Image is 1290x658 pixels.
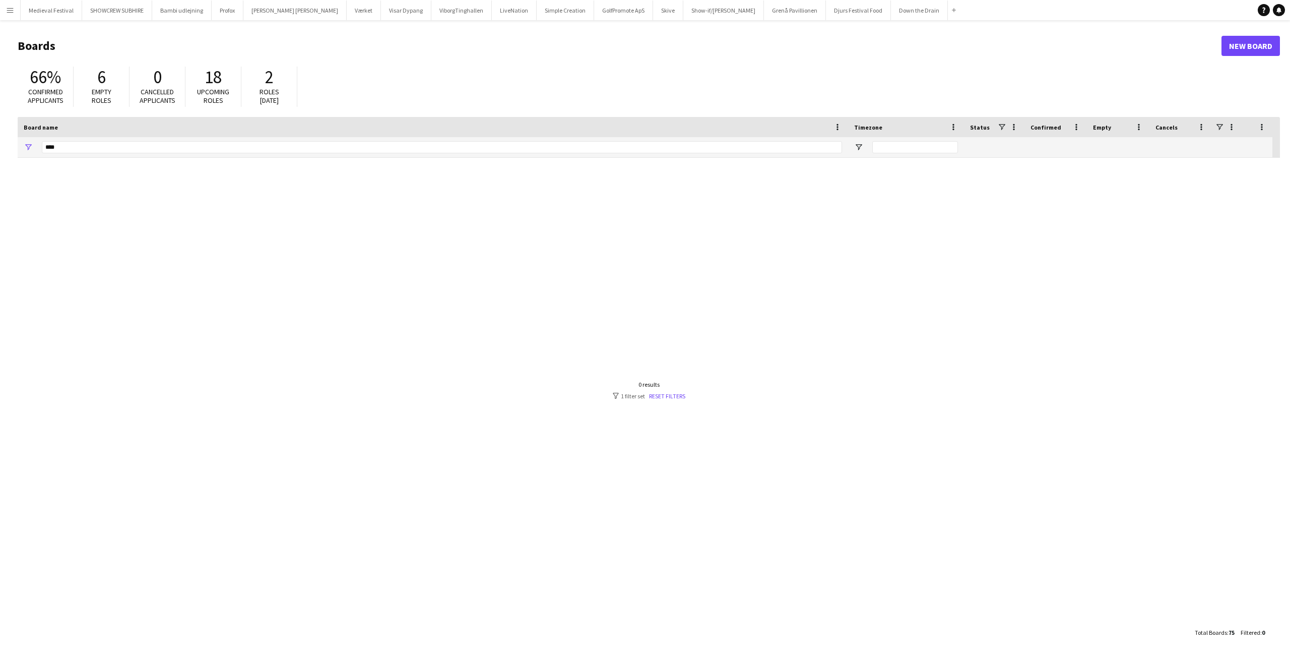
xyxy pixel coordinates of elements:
[1229,629,1235,636] span: 75
[431,1,492,20] button: ViborgTinghallen
[82,1,152,20] button: SHOWCREW SUBHIRE
[891,1,948,20] button: Down the Drain
[492,1,537,20] button: LiveNation
[872,141,958,153] input: Timezone Filter Input
[205,66,222,88] span: 18
[613,381,685,388] div: 0 results
[260,87,279,105] span: Roles [DATE]
[28,87,63,105] span: Confirmed applicants
[18,38,1221,53] h1: Boards
[613,392,685,400] div: 1 filter set
[97,66,106,88] span: 6
[197,87,229,105] span: Upcoming roles
[1241,629,1260,636] span: Filtered
[1221,36,1280,56] a: New Board
[683,1,764,20] button: Show-if/[PERSON_NAME]
[42,141,842,153] input: Board name Filter Input
[649,392,685,400] a: Reset filters
[92,87,111,105] span: Empty roles
[1093,124,1111,131] span: Empty
[152,1,212,20] button: Bambi udlejning
[381,1,431,20] button: Visar Dypang
[30,66,61,88] span: 66%
[970,124,990,131] span: Status
[1030,124,1061,131] span: Confirmed
[764,1,826,20] button: Grenå Pavillionen
[1155,124,1178,131] span: Cancels
[140,87,175,105] span: Cancelled applicants
[1241,623,1265,642] div: :
[212,1,243,20] button: Profox
[265,66,274,88] span: 2
[594,1,653,20] button: GolfPromote ApS
[24,143,33,152] button: Open Filter Menu
[1195,623,1235,642] div: :
[153,66,162,88] span: 0
[854,124,882,131] span: Timezone
[537,1,594,20] button: Simple Creation
[854,143,863,152] button: Open Filter Menu
[243,1,347,20] button: [PERSON_NAME] [PERSON_NAME]
[347,1,381,20] button: Værket
[21,1,82,20] button: Medieval Festival
[1195,629,1227,636] span: Total Boards
[653,1,683,20] button: Skive
[1262,629,1265,636] span: 0
[24,124,58,131] span: Board name
[826,1,891,20] button: Djurs Festival Food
